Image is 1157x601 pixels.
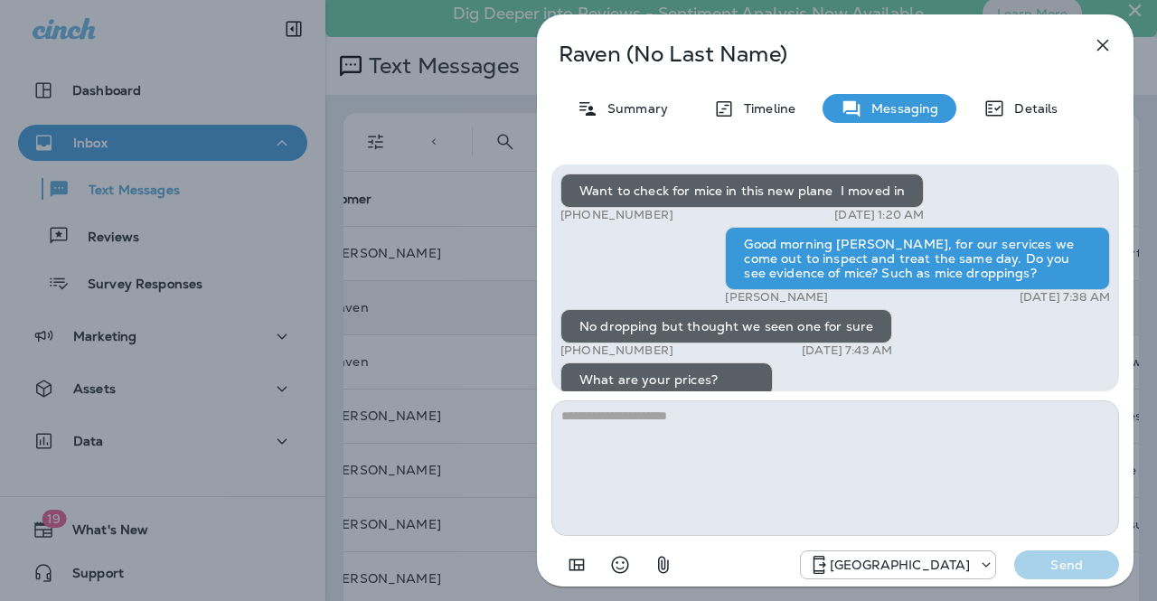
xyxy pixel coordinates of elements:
[559,547,595,583] button: Add in a premade template
[725,290,828,305] p: [PERSON_NAME]
[802,343,892,358] p: [DATE] 7:43 AM
[830,558,970,572] p: [GEOGRAPHIC_DATA]
[725,227,1110,290] div: Good morning [PERSON_NAME], for our services we come out to inspect and treat the same day. Do yo...
[801,554,995,576] div: +1 (847) 512-3646
[560,362,773,397] div: What are your prices?
[834,208,924,222] p: [DATE] 1:20 AM
[560,174,924,208] div: Want to check for mice in this new plane I moved in
[1020,290,1110,305] p: [DATE] 7:38 AM
[560,208,673,222] p: [PHONE_NUMBER]
[862,101,938,116] p: Messaging
[602,547,638,583] button: Select an emoji
[735,101,795,116] p: Timeline
[560,309,892,343] div: No dropping but thought we seen one for sure
[560,343,673,358] p: [PHONE_NUMBER]
[598,101,668,116] p: Summary
[559,42,1052,67] p: Raven (No Last Name)
[1005,101,1058,116] p: Details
